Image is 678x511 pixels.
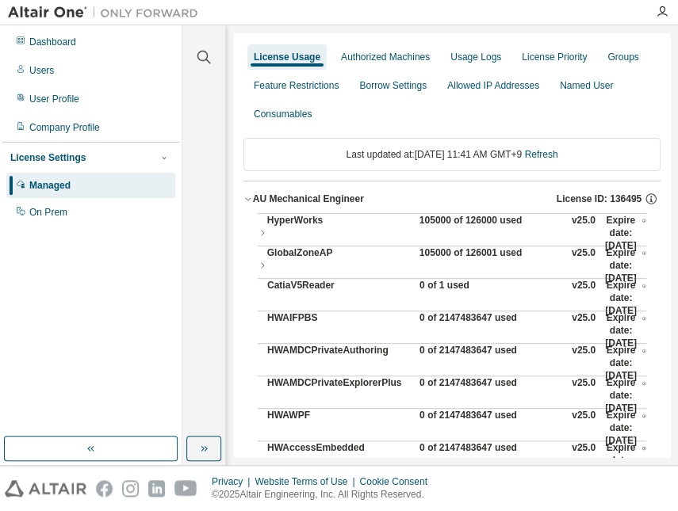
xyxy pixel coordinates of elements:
[29,179,71,192] div: Managed
[560,79,613,92] div: Named User
[605,376,646,414] div: Expire date: [DATE]
[557,193,642,205] span: License ID: 136495
[605,409,646,447] div: Expire date: [DATE]
[572,441,596,479] div: v25.0
[267,376,646,414] button: HWAMDCPrivateExplorerPlus0 of 2147483647 usedv25.0Expire date:[DATE]
[258,214,646,252] button: HyperWorks105000 of 126000 usedv25.0Expire date:[DATE]
[419,246,562,284] div: 105000 of 126001 used
[605,441,646,479] div: Expire date: [DATE]
[243,181,661,216] button: AU Mechanical EngineerLicense ID: 136495
[212,475,255,488] div: Privacy
[419,214,562,252] div: 105000 of 126000 used
[255,475,359,488] div: Website Terms of Use
[267,311,410,349] div: HWAIFPBS
[267,441,410,479] div: HWAccessEmbedded
[572,279,596,317] div: v25.0
[450,51,501,63] div: Usage Logs
[267,441,646,479] button: HWAccessEmbedded0 of 2147483647 usedv25.0Expire date:[DATE]
[359,79,427,92] div: Borrow Settings
[29,121,100,134] div: Company Profile
[267,376,410,414] div: HWAMDCPrivateExplorerPlus
[341,51,430,63] div: Authorized Machines
[267,279,410,317] div: CatiaV5Reader
[522,51,587,63] div: License Priority
[174,480,197,497] img: youtube.svg
[5,480,86,497] img: altair_logo.svg
[29,64,54,77] div: Users
[258,246,646,284] button: GlobalZoneAP105000 of 126001 usedv25.0Expire date:[DATE]
[254,79,339,92] div: Feature Restrictions
[572,376,596,414] div: v25.0
[359,475,436,488] div: Cookie Consent
[212,488,437,501] p: © 2025 Altair Engineering, Inc. All Rights Reserved.
[447,79,539,92] div: Allowed IP Addresses
[572,311,596,349] div: v25.0
[267,409,410,447] div: HWAWPF
[419,441,562,479] div: 0 of 2147483647 used
[572,344,596,382] div: v25.0
[605,311,646,349] div: Expire date: [DATE]
[29,206,67,219] div: On Prem
[29,93,79,105] div: User Profile
[148,480,165,497] img: linkedin.svg
[605,344,646,382] div: Expire date: [DATE]
[254,51,320,63] div: License Usage
[267,311,646,349] button: HWAIFPBS0 of 2147483647 usedv25.0Expire date:[DATE]
[267,279,646,317] button: CatiaV5Reader0 of 1 usedv25.0Expire date:[DATE]
[96,480,113,497] img: facebook.svg
[572,409,596,447] div: v25.0
[122,480,139,497] img: instagram.svg
[267,344,410,382] div: HWAMDCPrivateAuthoring
[607,51,638,63] div: Groups
[572,214,596,252] div: v25.0
[10,151,86,164] div: License Settings
[524,149,557,160] a: Refresh
[419,409,562,447] div: 0 of 2147483647 used
[605,214,646,252] div: Expire date: [DATE]
[267,246,410,284] div: GlobalZoneAP
[267,214,410,252] div: HyperWorks
[419,279,562,317] div: 0 of 1 used
[267,409,646,447] button: HWAWPF0 of 2147483647 usedv25.0Expire date:[DATE]
[253,193,364,205] div: AU Mechanical Engineer
[419,344,562,382] div: 0 of 2147483647 used
[572,246,596,284] div: v25.0
[254,108,312,120] div: Consumables
[29,36,76,48] div: Dashboard
[605,246,646,284] div: Expire date: [DATE]
[243,138,661,171] div: Last updated at: [DATE] 11:41 AM GMT+9
[419,311,562,349] div: 0 of 2147483647 used
[419,376,562,414] div: 0 of 2147483647 used
[8,5,206,21] img: Altair One
[267,344,646,382] button: HWAMDCPrivateAuthoring0 of 2147483647 usedv25.0Expire date:[DATE]
[605,279,646,317] div: Expire date: [DATE]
